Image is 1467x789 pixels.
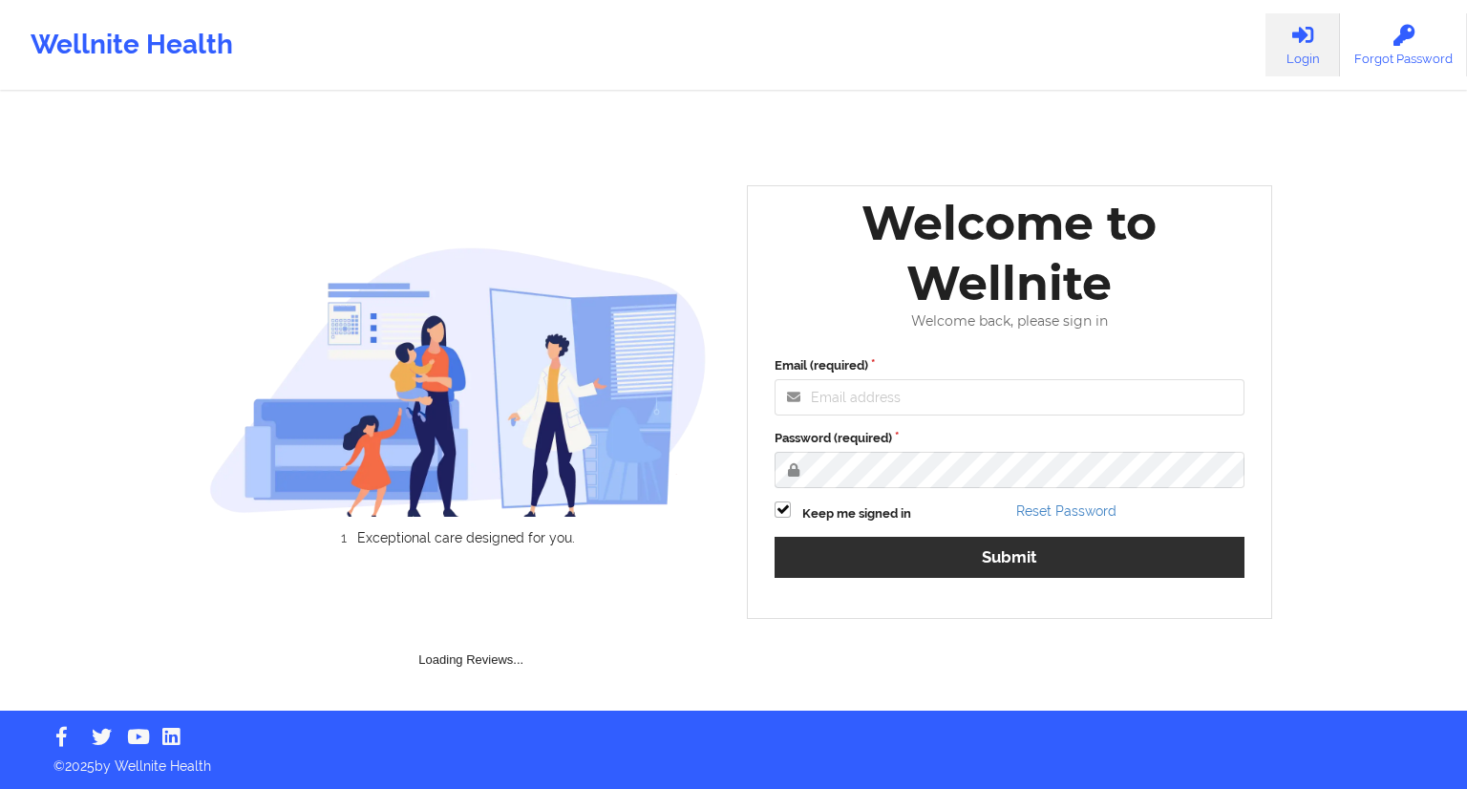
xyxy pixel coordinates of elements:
label: Email (required) [775,356,1244,375]
button: Submit [775,537,1244,578]
li: Exceptional care designed for you. [225,530,707,545]
div: Welcome back, please sign in [761,313,1258,330]
a: Reset Password [1016,503,1116,519]
img: wellnite-auth-hero_200.c722682e.png [209,246,708,517]
div: Welcome to Wellnite [761,193,1258,313]
a: Forgot Password [1340,13,1467,76]
p: © 2025 by Wellnite Health [40,743,1427,776]
div: Loading Reviews... [209,578,734,670]
a: Login [1265,13,1340,76]
input: Email address [775,379,1244,416]
label: Keep me signed in [802,504,911,523]
label: Password (required) [775,429,1244,448]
